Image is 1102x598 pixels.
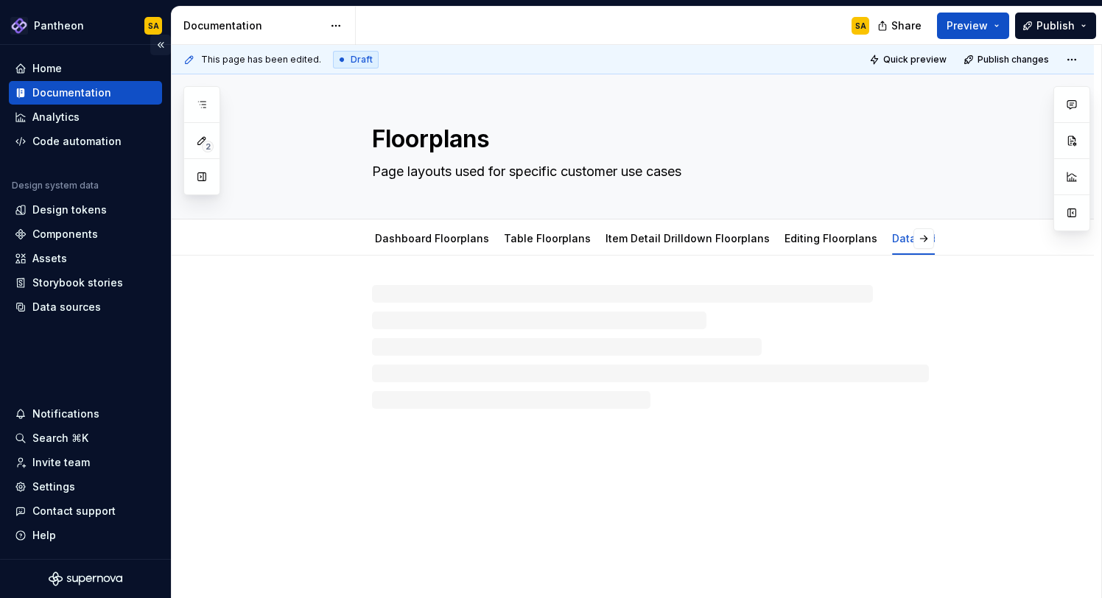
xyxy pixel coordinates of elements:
button: Preview [937,13,1009,39]
button: Quick preview [865,49,953,70]
div: Storybook stories [32,275,123,290]
a: Invite team [9,451,162,474]
a: Code automation [9,130,162,153]
textarea: Page layouts used for specific customer use cases [369,160,926,183]
div: Documentation [32,85,111,100]
span: Publish [1036,18,1075,33]
span: Publish changes [978,54,1049,66]
a: Components [9,222,162,246]
a: Dashboard Floorplans [375,232,489,245]
div: Data Table Variants [886,222,1000,253]
button: Collapse sidebar [150,35,171,55]
span: Preview [947,18,988,33]
div: Settings [32,479,75,494]
img: 2ea59a0b-fef9-4013-8350-748cea000017.png [10,17,28,35]
div: SA [855,20,866,32]
svg: Supernova Logo [49,571,122,586]
span: Draft [351,54,373,66]
div: Pantheon [34,18,84,33]
a: Documentation [9,81,162,105]
button: Publish changes [959,49,1056,70]
button: Notifications [9,402,162,426]
button: Search ⌘K [9,426,162,450]
button: Share [870,13,931,39]
div: Design tokens [32,203,107,217]
button: Contact support [9,499,162,523]
div: Search ⌘K [32,431,88,446]
div: Table Floorplans [498,222,597,253]
a: Assets [9,247,162,270]
div: Notifications [32,407,99,421]
div: Item Detail Drilldown Floorplans [600,222,776,253]
button: Help [9,524,162,547]
a: Analytics [9,105,162,129]
span: This page has been edited. [201,54,321,66]
div: Design system data [12,180,99,191]
div: Analytics [32,110,80,124]
div: Data sources [32,300,101,314]
div: Code automation [32,134,122,149]
textarea: Floorplans [369,122,926,157]
a: Table Floorplans [504,232,591,245]
div: Components [32,227,98,242]
div: Assets [32,251,67,266]
div: Contact support [32,504,116,518]
div: Dashboard Floorplans [369,222,495,253]
a: Settings [9,475,162,499]
a: Data sources [9,295,162,319]
a: Editing Floorplans [785,232,877,245]
div: Editing Floorplans [779,222,883,253]
a: Data Table Variants [892,232,994,245]
a: Home [9,57,162,80]
a: Item Detail Drilldown Floorplans [606,232,770,245]
div: Home [32,61,62,76]
button: PantheonSA [3,10,168,41]
div: SA [148,20,159,32]
button: Publish [1015,13,1096,39]
div: Help [32,528,56,543]
span: Share [891,18,922,33]
span: 2 [202,141,214,152]
a: Design tokens [9,198,162,222]
div: Documentation [183,18,323,33]
a: Storybook stories [9,271,162,295]
span: Quick preview [883,54,947,66]
div: Invite team [32,455,90,470]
